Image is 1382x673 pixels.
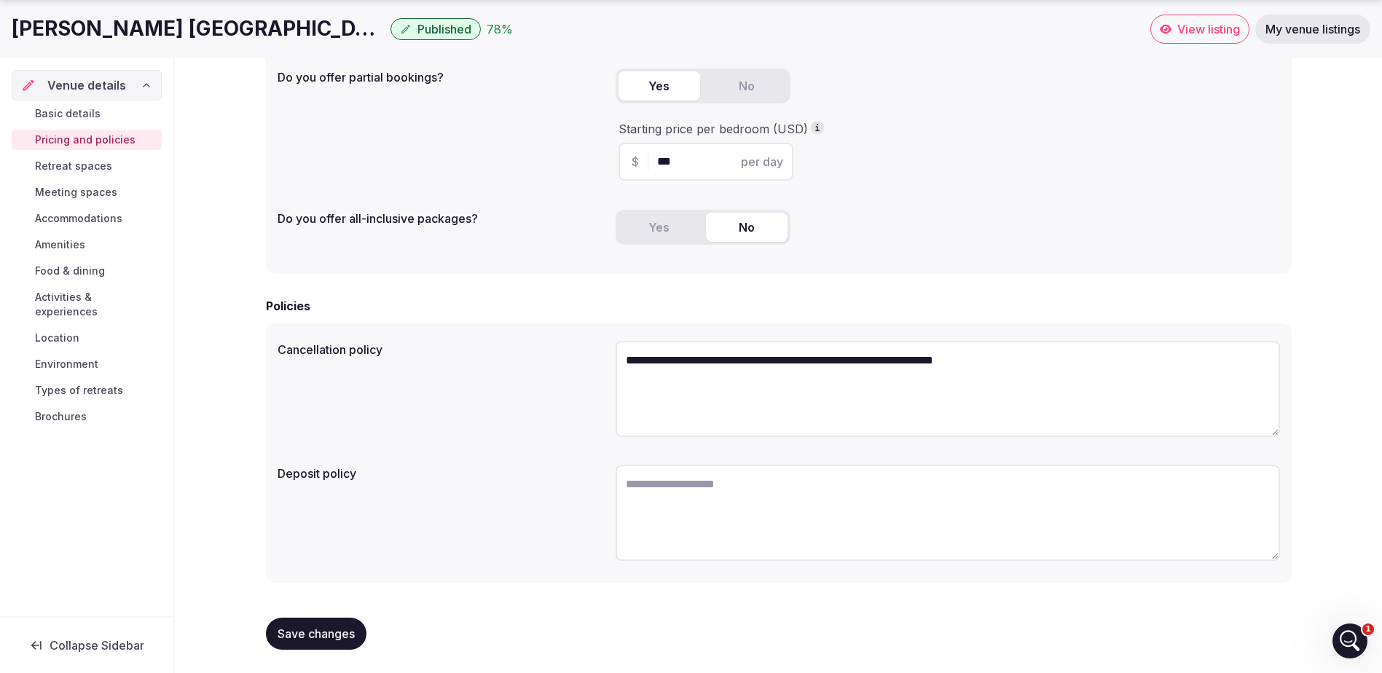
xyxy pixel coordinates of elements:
[1177,22,1240,36] span: View listing
[12,380,162,401] a: Types of retreats
[35,237,85,252] span: Amenities
[35,264,105,278] span: Food & dining
[619,71,700,101] button: Yes
[12,156,162,176] a: Retreat spaces
[35,331,79,345] span: Location
[1255,15,1370,44] a: My venue listings
[12,235,162,255] a: Amenities
[12,328,162,348] a: Location
[12,208,162,229] a: Accommodations
[278,71,604,83] label: Do you offer partial bookings?
[12,354,162,374] a: Environment
[266,297,310,315] h2: Policies
[35,409,87,424] span: Brochures
[12,629,162,661] button: Collapse Sidebar
[1332,623,1367,658] iframe: Intercom live chat
[706,71,788,101] button: No
[35,106,101,121] span: Basic details
[487,20,513,38] div: 78 %
[35,185,117,200] span: Meeting spaces
[1362,623,1374,635] span: 1
[741,153,783,170] span: per day
[12,287,162,322] a: Activities & experiences
[12,406,162,427] a: Brochures
[278,468,604,479] label: Deposit policy
[35,133,136,147] span: Pricing and policies
[278,626,355,641] span: Save changes
[35,211,122,226] span: Accommodations
[278,344,604,355] label: Cancellation policy
[1265,22,1360,36] span: My venue listings
[35,159,112,173] span: Retreat spaces
[417,22,471,36] span: Published
[12,103,162,124] a: Basic details
[266,618,366,650] button: Save changes
[35,357,98,371] span: Environment
[50,638,144,653] span: Collapse Sidebar
[619,213,700,242] button: Yes
[35,383,123,398] span: Types of retreats
[47,76,126,94] span: Venue details
[390,18,481,40] button: Published
[12,182,162,202] a: Meeting spaces
[619,121,1277,137] div: Starting price per bedroom (USD)
[12,15,385,43] h1: [PERSON_NAME] [GEOGRAPHIC_DATA]
[1150,15,1249,44] a: View listing
[12,130,162,150] a: Pricing and policies
[632,153,639,170] span: $
[706,213,788,242] button: No
[35,290,156,319] span: Activities & experiences
[278,213,604,224] label: Do you offer all-inclusive packages?
[12,261,162,281] a: Food & dining
[487,20,513,38] button: 78%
